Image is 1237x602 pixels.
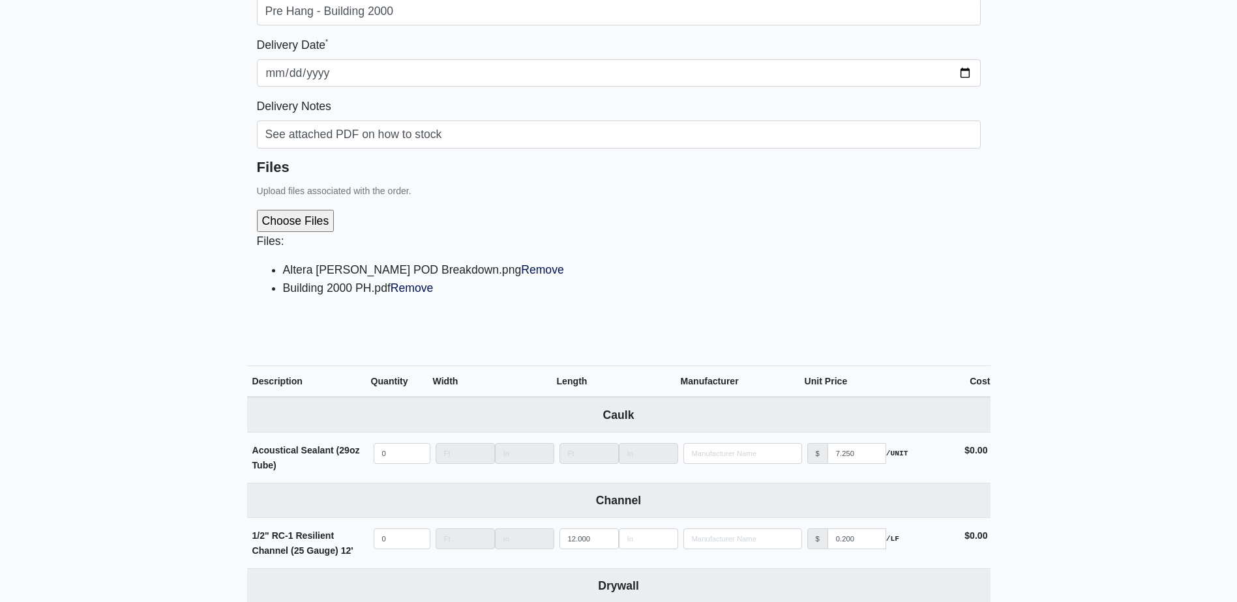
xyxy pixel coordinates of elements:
[603,408,634,422] b: Caulk
[681,365,805,398] th: Manufacturer
[283,261,981,279] li: Altera [PERSON_NAME] POD Breakdown.png
[252,530,353,556] strong: 1/2" RC-1 Resilient Channel (25 Gauge)
[495,443,554,464] input: Length
[827,528,886,549] input: manufacturer
[559,443,619,464] input: Length
[683,443,802,464] input: Search
[807,528,828,549] div: $
[598,579,639,592] b: Drywall
[257,97,331,115] label: Delivery Notes
[827,443,886,464] input: manufacturer
[257,36,329,54] label: Delivery Date
[521,263,564,276] a: Remove
[559,528,619,549] input: Length
[929,365,991,398] th: Cost
[257,232,981,250] p: Files:
[436,528,495,549] input: Length
[886,448,908,459] strong: /UNIT
[433,365,557,398] th: Width
[596,494,641,507] b: Channel
[391,281,434,294] a: Remove
[805,365,929,398] th: Unit Price
[683,528,802,549] input: Search
[283,279,981,297] li: Building 2000 PH.pdf
[964,445,987,455] strong: $0.00
[252,445,360,470] strong: Acoustical Sealant (29oz Tube)
[257,210,474,232] input: Choose Files
[341,545,353,556] span: 12'
[964,530,987,541] strong: $0.00
[257,159,981,176] h5: Files
[257,59,981,87] input: mm-dd-yyyy
[619,443,678,464] input: Length
[619,528,678,549] input: Length
[807,443,828,464] div: $
[495,528,554,549] input: Length
[557,365,681,398] th: Length
[374,528,430,549] input: quantity
[374,443,430,464] input: quantity
[257,186,411,196] small: Upload files associated with the order.
[252,376,303,386] span: Description
[886,533,899,545] strong: /LF
[371,365,433,398] th: Quantity
[436,443,495,464] input: Length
